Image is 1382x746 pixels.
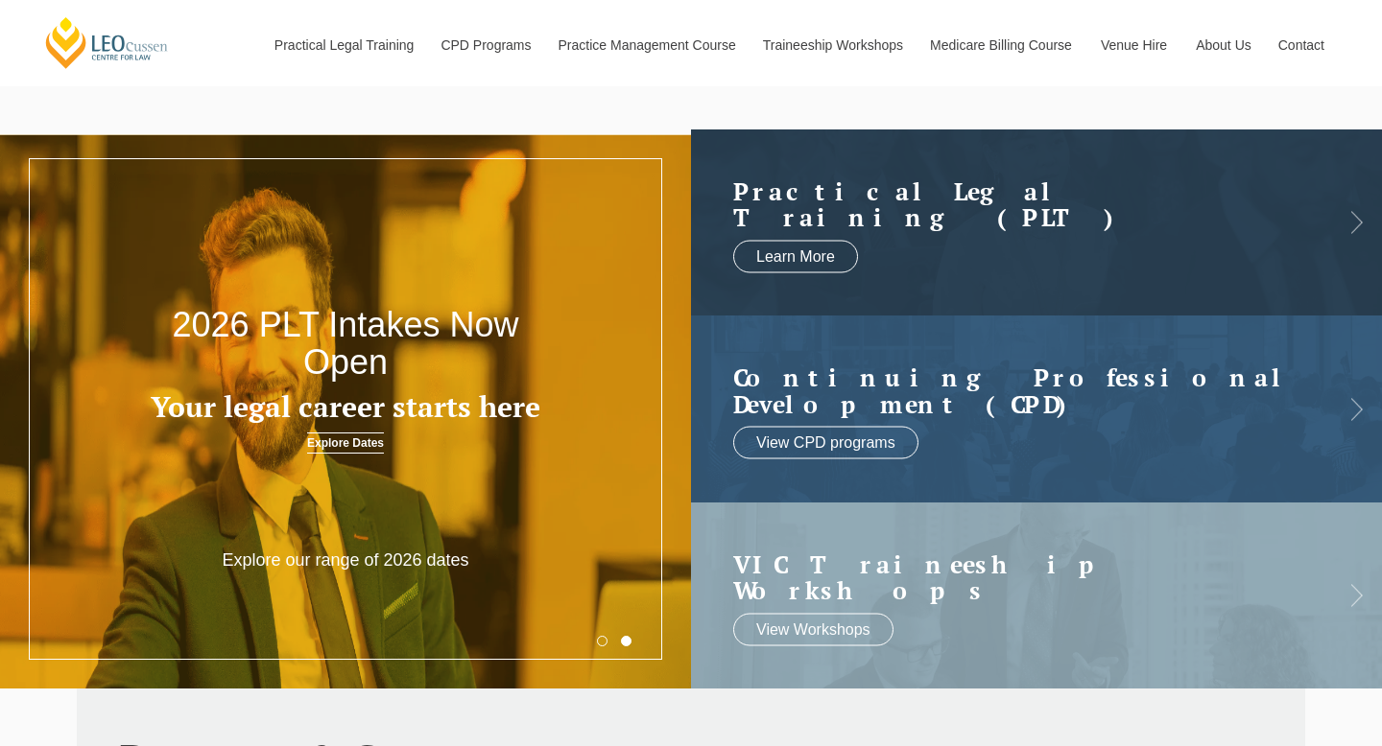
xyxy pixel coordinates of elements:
a: Practice Management Course [544,4,749,86]
a: Contact [1264,4,1339,86]
a: Medicare Billing Course [916,4,1086,86]
a: [PERSON_NAME] Centre for Law [43,15,171,70]
button: 1 [597,636,608,646]
a: Continuing ProfessionalDevelopment (CPD) [733,364,1301,417]
h2: 2026 PLT Intakes Now Open [138,306,553,382]
a: View Workshops [733,613,894,645]
p: Explore our range of 2026 dates [207,549,484,571]
a: About Us [1181,4,1264,86]
a: CPD Programs [426,4,543,86]
a: Venue Hire [1086,4,1181,86]
button: 2 [621,636,631,646]
a: Practical LegalTraining (PLT) [733,177,1301,230]
a: Learn More [733,240,858,272]
a: View CPD programs [733,427,918,459]
h3: Your legal career starts here [138,391,553,423]
h2: Continuing Professional Development (CPD) [733,364,1301,417]
h2: Practical Legal Training (PLT) [733,177,1301,230]
a: Explore Dates [307,432,384,454]
a: VIC Traineeship Workshops [733,550,1301,603]
a: Traineeship Workshops [749,4,916,86]
a: Practical Legal Training [260,4,427,86]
